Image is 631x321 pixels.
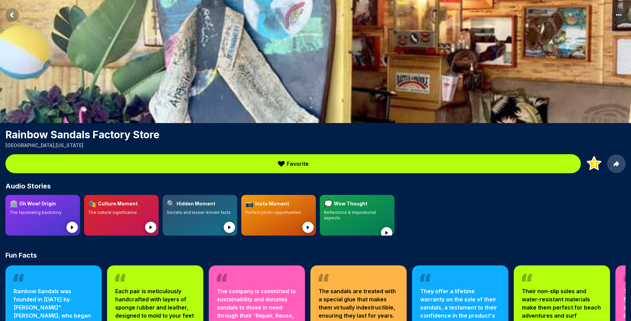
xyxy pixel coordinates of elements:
h2: Fun Facts [5,250,626,260]
span: 💭 [324,199,332,208]
h3: Oh Wow! Origin [19,200,56,207]
span: Favorite [287,160,309,168]
span: 🎭 [88,199,97,208]
button: Add to Top 3 [585,155,603,173]
h1: Rainbow Sandals Factory Store [5,128,626,141]
button: Favorite [5,154,581,173]
p: The sandals are treated with a special glue that makes them virtually indestructible, ensuring th... [319,287,399,320]
h3: Insta Moment [255,200,289,207]
p: The cultural significance [88,210,155,215]
p: The fascinating backstory [9,210,76,215]
span: 🔍 [167,199,175,208]
h3: Hidden Moment [177,200,215,207]
p: [GEOGRAPHIC_DATA] , [US_STATE] [5,142,626,149]
span: 🏛️ [9,199,18,208]
h3: Culture Moment [98,200,138,207]
p: Secrets and lesser-known facts [167,210,233,215]
span: Audio Stories [5,181,51,191]
span: 📸 [245,199,254,208]
text: 3 [592,160,596,168]
button: More options [612,8,626,22]
button: Return to previous page [5,8,19,22]
p: Perfect photo opportunities [245,210,312,215]
p: Reflections & inspirational aspects [324,210,390,221]
h3: Wow Thought [334,200,367,207]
